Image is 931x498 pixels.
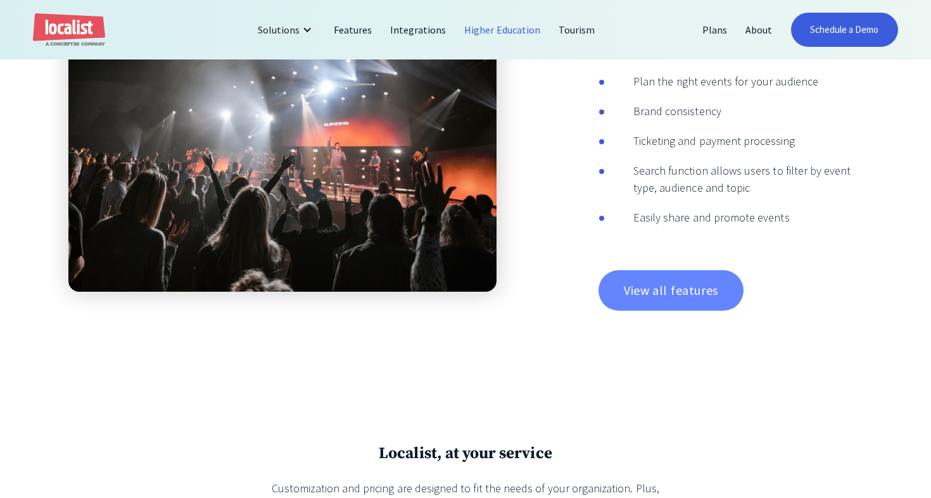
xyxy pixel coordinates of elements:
a: Integrations [381,15,455,45]
a: Higher Education [455,15,550,45]
div: Solutions [248,15,325,45]
a: About [737,15,782,45]
div: Plan the right events for your audience [605,73,818,90]
div: Ticketing and payment processing [605,132,795,149]
div: Brand consistency [605,103,721,120]
div: Easily share and promote events [605,209,789,226]
a: View all features [598,270,744,311]
a: Plans [693,15,737,45]
div: Search function allows users to filter by event type, audience and topic [605,162,864,196]
a: Tourism [550,15,604,45]
a: home [33,13,105,47]
div: Solutions [258,22,300,37]
a: Schedule a Demo [791,13,898,47]
a: Features [325,15,381,45]
h3: Localist, at your service [266,444,665,463]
